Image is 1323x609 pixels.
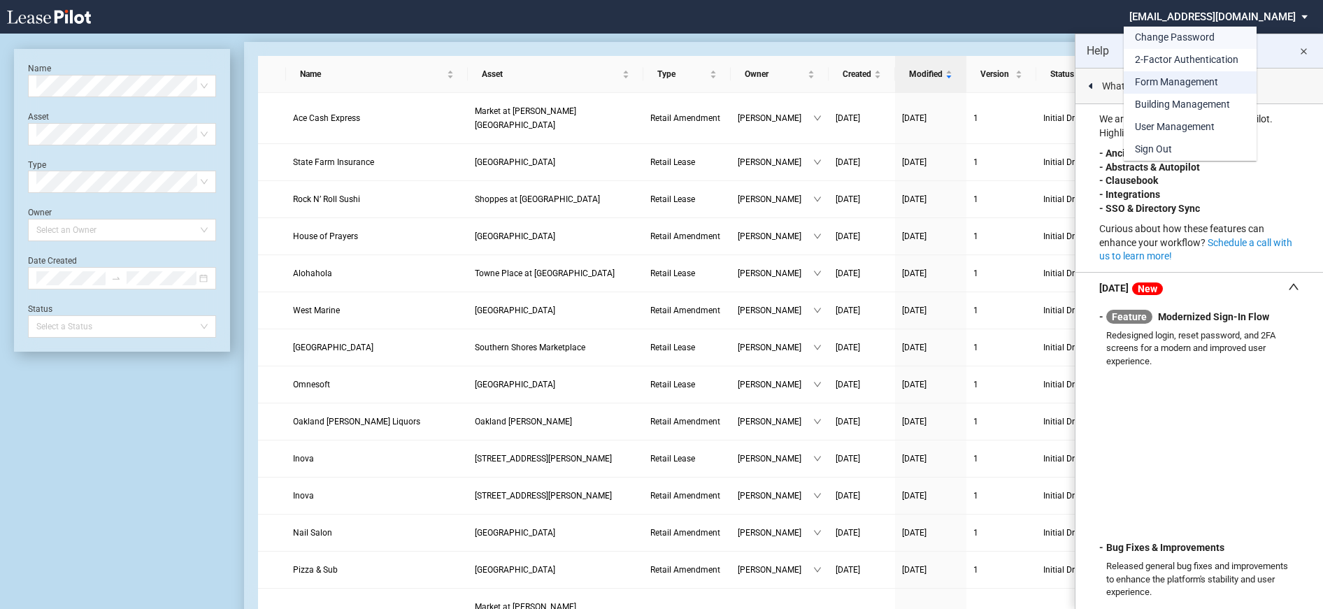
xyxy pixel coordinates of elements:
[1135,76,1218,89] div: Form Management
[1135,120,1215,134] div: User Management
[1135,53,1238,67] div: 2-Factor Authentication
[1135,143,1172,157] div: Sign Out
[1135,31,1215,45] div: Change Password
[1135,98,1230,112] div: Building Management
